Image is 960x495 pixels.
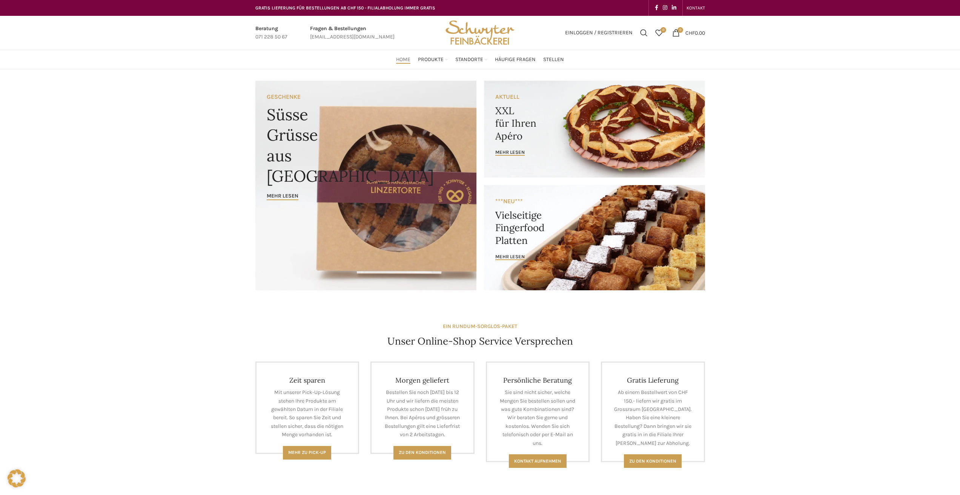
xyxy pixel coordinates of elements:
[660,3,670,13] a: Instagram social link
[624,454,682,468] a: Zu den konditionen
[252,52,709,67] div: Main navigation
[396,52,410,67] a: Home
[443,323,517,329] strong: EIN RUNDUM-SORGLOS-PAKET
[399,450,446,455] span: Zu den Konditionen
[484,185,705,290] a: Banner link
[651,25,667,40] a: 0
[495,52,536,67] a: Häufige Fragen
[498,376,578,385] h4: Persönliche Beratung
[629,458,676,464] span: Zu den konditionen
[636,25,651,40] a: Suchen
[543,52,564,67] a: Stellen
[543,56,564,63] span: Stellen
[268,388,347,439] p: Mit unserer Pick-Up-Lösung stehen Ihre Produkte am gewählten Datum in der Filiale bereit. So spar...
[383,376,462,385] h4: Morgen geliefert
[255,81,476,290] a: Banner link
[509,454,567,468] a: Kontakt aufnehmen
[651,25,667,40] div: Meine Wunschliste
[484,81,705,178] a: Banner link
[561,25,636,40] a: Einloggen / Registrieren
[685,29,705,36] bdi: 0.00
[687,0,705,15] a: KONTAKT
[613,388,693,447] p: Ab einem Bestellwert von CHF 150.- liefern wir gratis im Grossraum [GEOGRAPHIC_DATA]. Haben Sie e...
[255,5,435,11] span: GRATIS LIEFERUNG FÜR BESTELLUNGEN AB CHF 150 - FILIALABHOLUNG IMMER GRATIS
[418,56,444,63] span: Produkte
[660,27,666,33] span: 0
[495,56,536,63] span: Häufige Fragen
[683,0,709,15] div: Secondary navigation
[443,29,517,35] a: Site logo
[668,25,709,40] a: 0 CHF0.00
[514,458,561,464] span: Kontakt aufnehmen
[310,25,395,41] a: Infobox link
[283,446,331,460] a: Mehr zu Pick-Up
[387,334,573,348] h4: Unser Online-Shop Service Versprechen
[455,56,483,63] span: Standorte
[685,29,695,36] span: CHF
[288,450,326,455] span: Mehr zu Pick-Up
[565,30,633,35] span: Einloggen / Registrieren
[396,56,410,63] span: Home
[653,3,660,13] a: Facebook social link
[418,52,448,67] a: Produkte
[443,16,517,50] img: Bäckerei Schwyter
[455,52,487,67] a: Standorte
[383,388,462,439] p: Bestellen Sie noch [DATE] bis 12 Uhr und wir liefern die meisten Produkte schon [DATE] früh zu Ih...
[498,388,578,447] p: Sie sind nicht sicher, welche Mengen Sie bestellen sollen und was gute Kombinationen sind? Wir be...
[670,3,679,13] a: Linkedin social link
[268,376,347,385] h4: Zeit sparen
[255,25,287,41] a: Infobox link
[613,376,693,385] h4: Gratis Lieferung
[687,5,705,11] span: KONTAKT
[677,27,683,33] span: 0
[393,446,451,460] a: Zu den Konditionen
